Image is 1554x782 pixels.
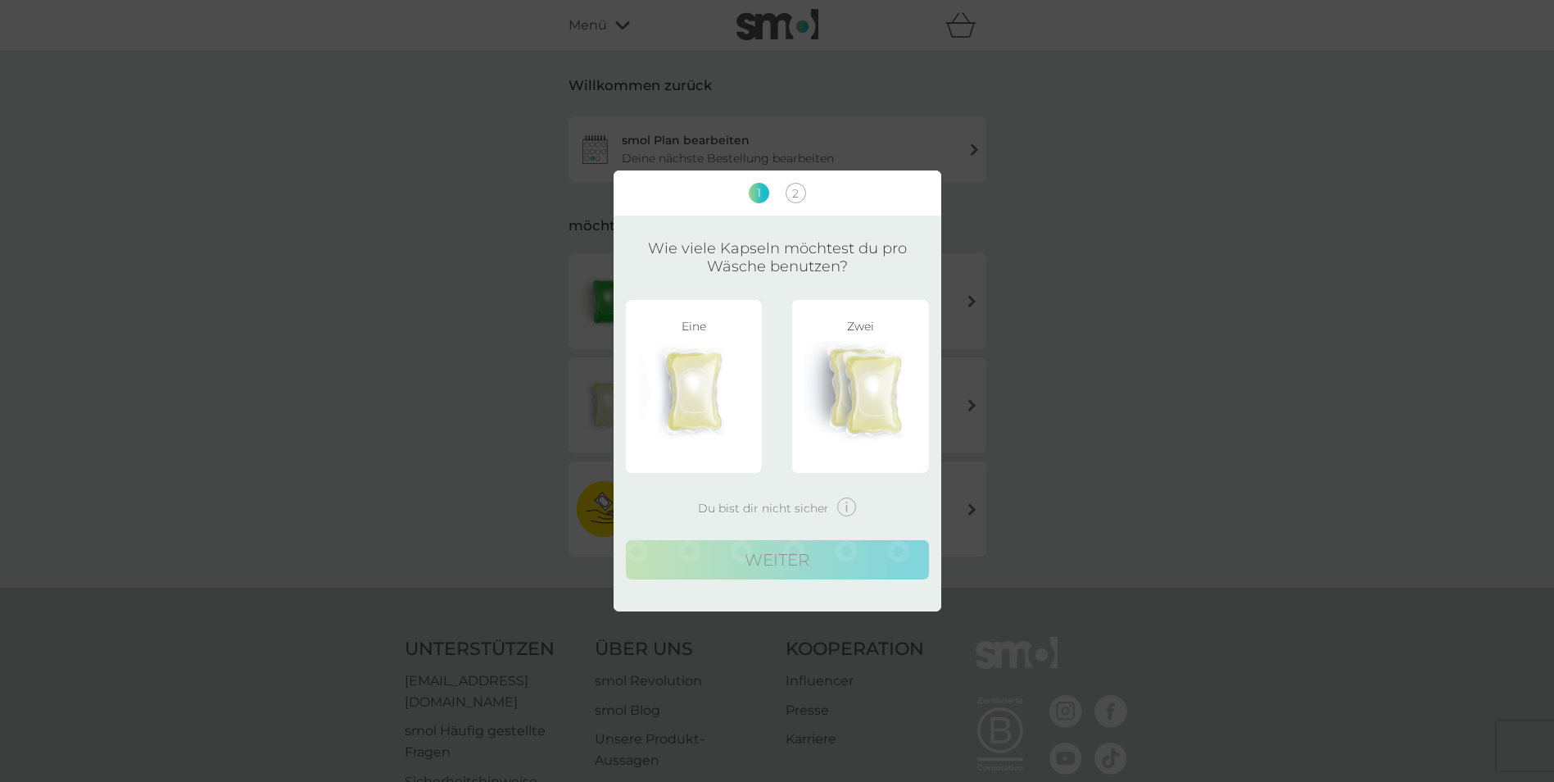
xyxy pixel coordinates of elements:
[837,498,856,516] img: inaktiv
[626,540,929,580] button: weiter
[796,321,925,332] div: Zwei
[630,321,759,332] div: Eine
[626,240,929,275] h2: Wie viele Kapseln möchtest du pro Wäsche benutzen?
[804,340,917,443] img: Wahl
[698,502,829,514] span: Du bist dir nicht sicher
[786,183,806,203] span: 2
[638,340,750,443] img: Wahl
[749,183,769,203] span: 1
